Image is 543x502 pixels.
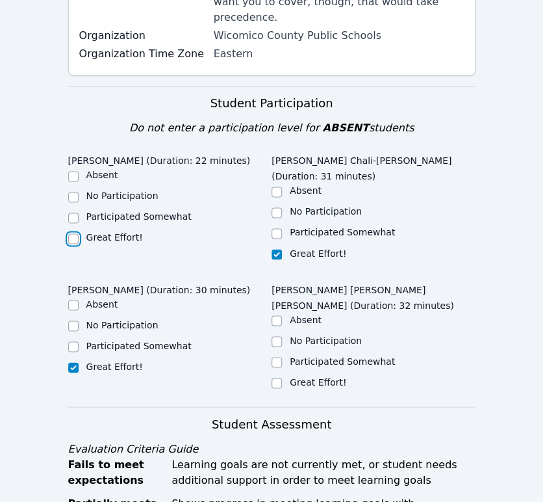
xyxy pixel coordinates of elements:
div: Evaluation Criteria Guide [68,441,475,456]
label: No Participation [290,335,362,345]
label: Absent [290,185,322,196]
label: Great Effort! [86,232,143,243]
div: Eastern [214,46,464,62]
label: Absent [290,314,322,324]
label: No Participation [86,191,158,201]
legend: [PERSON_NAME] [PERSON_NAME] [PERSON_NAME] (Duration: 32 minutes) [271,278,475,313]
label: Organization [79,28,206,44]
div: Wicomico County Public Schools [214,28,464,44]
h3: Student Participation [68,94,475,112]
div: Do not enter a participation level for students [68,120,475,136]
label: No Participation [86,319,158,330]
label: Participated Somewhat [86,340,192,350]
h3: Student Assessment [68,415,475,433]
label: Participated Somewhat [290,227,395,237]
label: Participated Somewhat [290,356,395,366]
label: No Participation [290,206,362,217]
legend: [PERSON_NAME] Chali-[PERSON_NAME] (Duration: 31 minutes) [271,149,475,184]
div: Learning goals are not currently met, or student needs additional support in order to meet learni... [171,456,475,488]
label: Absent [86,298,118,309]
legend: [PERSON_NAME] (Duration: 22 minutes) [68,149,251,168]
legend: [PERSON_NAME] (Duration: 30 minutes) [68,278,251,297]
label: Organization Time Zone [79,46,206,62]
label: Great Effort! [290,376,346,387]
label: Absent [86,170,118,180]
label: Participated Somewhat [86,211,192,222]
span: ABSENT [322,122,368,134]
label: Great Effort! [290,248,346,258]
label: Great Effort! [86,361,143,371]
div: Fails to meet expectations [68,456,164,488]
